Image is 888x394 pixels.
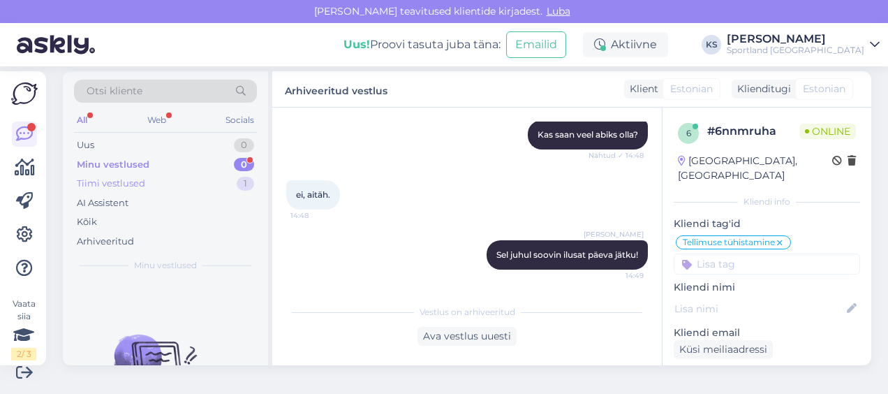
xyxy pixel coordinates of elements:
[799,124,856,139] span: Online
[343,36,501,53] div: Proovi tasuta juba täna:
[674,196,860,208] div: Kliendi info
[674,254,860,275] input: Lisa tag
[234,158,254,172] div: 0
[506,31,566,58] button: Emailid
[496,249,638,260] span: Sel juhul soovin ilusat päeva jätku!
[145,111,169,129] div: Web
[77,196,128,210] div: AI Assistent
[223,111,257,129] div: Socials
[674,365,860,379] p: Kliendi telefon
[670,82,713,96] span: Estonian
[74,111,90,129] div: All
[420,306,515,319] span: Vestlus on arhiveeritud
[683,238,775,247] span: Tellimuse tühistamine
[674,326,860,340] p: Kliendi email
[77,235,134,249] div: Arhiveeritud
[674,217,860,231] p: Kliendi tag'id
[77,177,145,191] div: Tiimi vestlused
[290,210,343,221] span: 14:48
[686,128,691,138] span: 6
[707,123,799,140] div: # 6nnmruha
[77,138,94,152] div: Uus
[11,82,38,105] img: Askly Logo
[285,80,387,98] label: Arhiveeritud vestlus
[296,189,330,200] span: ei, aitäh.
[589,150,644,161] span: Nähtud ✓ 14:48
[727,34,880,56] a: [PERSON_NAME]Sportland [GEOGRAPHIC_DATA]
[77,215,97,229] div: Kõik
[417,327,517,346] div: Ava vestlus uuesti
[591,270,644,281] span: 14:49
[674,301,844,316] input: Lisa nimi
[87,84,142,98] span: Otsi kliente
[343,38,370,51] b: Uus!
[11,298,36,360] div: Vaata siia
[538,129,638,140] span: Kas saan veel abiks olla?
[583,32,668,57] div: Aktiivne
[234,138,254,152] div: 0
[542,5,575,17] span: Luba
[674,340,773,359] div: Küsi meiliaadressi
[674,280,860,295] p: Kliendi nimi
[237,177,254,191] div: 1
[702,35,721,54] div: KS
[624,82,658,96] div: Klient
[727,45,864,56] div: Sportland [GEOGRAPHIC_DATA]
[678,154,832,183] div: [GEOGRAPHIC_DATA], [GEOGRAPHIC_DATA]
[732,82,791,96] div: Klienditugi
[134,259,197,272] span: Minu vestlused
[727,34,864,45] div: [PERSON_NAME]
[11,348,36,360] div: 2 / 3
[77,158,149,172] div: Minu vestlused
[803,82,845,96] span: Estonian
[584,229,644,240] span: [PERSON_NAME]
